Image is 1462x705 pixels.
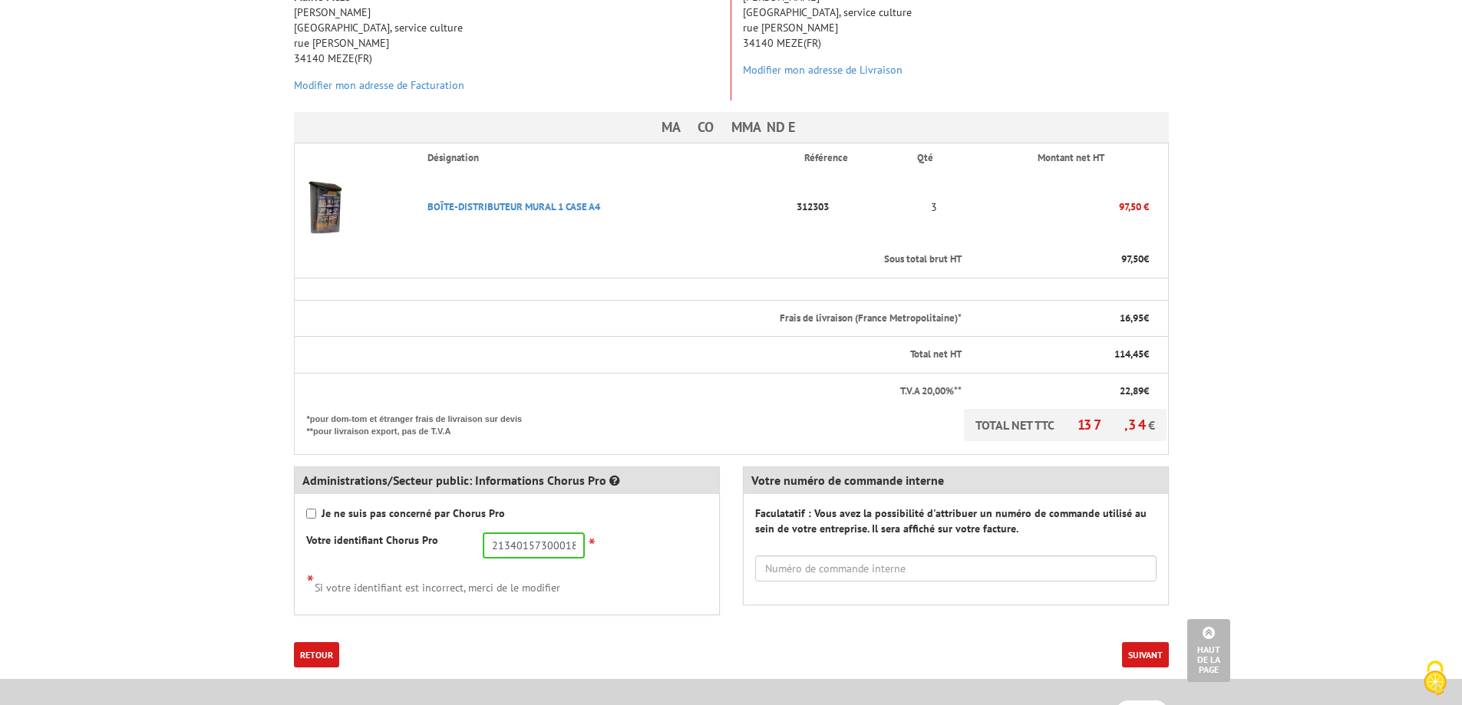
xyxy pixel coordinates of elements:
th: Frais de livraison (France Metropolitaine)* [294,300,963,337]
p: € [975,384,1149,399]
label: Votre identifiant Chorus Pro [306,532,438,548]
button: Suivant [1122,642,1169,667]
img: BOîTE-DISTRIBUTEUR MURAL 1 CASE A4 [295,176,356,238]
span: 16,95 [1120,311,1144,324]
th: Sous total brut HT [294,242,963,278]
p: TOTAL NET TTC € [964,409,1167,441]
th: Référence [792,143,905,173]
th: Désignation [415,143,792,173]
input: Numéro de commande interne [755,555,1157,581]
div: Administrations/Secteur public: Informations Chorus Pro [295,467,719,494]
div: Votre numéro de commande interne [744,467,1168,494]
p: € [975,252,1149,267]
a: Modifier mon adresse de Livraison [743,63,903,77]
p: € [975,311,1149,326]
th: Qté [905,143,963,173]
h3: Ma commande [294,112,1169,143]
span: 137,34 [1078,416,1148,433]
a: Modifier mon adresse de Facturation [294,78,464,92]
th: Total net HT [294,337,963,374]
p: Montant net HT [975,151,1167,166]
p: *pour dom-tom et étranger frais de livraison sur devis **pour livraison export, pas de T.V.A [307,409,537,437]
img: Cookies (fenêtre modale) [1416,659,1454,697]
a: BOîTE-DISTRIBUTEUR MURAL 1 CASE A4 [427,200,600,213]
p: 97,50 € [963,193,1149,220]
span: 97,50 [1121,252,1144,265]
p: 312303 [792,193,905,220]
strong: Je ne suis pas concerné par Chorus Pro [322,506,505,520]
input: Je ne suis pas concerné par Chorus Pro [306,509,316,519]
p: T.V.A 20,00%** [307,384,962,399]
td: 3 [905,173,963,242]
span: 114,45 [1114,348,1144,361]
span: 22,89 [1120,384,1144,397]
a: Retour [294,642,339,667]
a: Haut de la page [1187,619,1230,682]
label: Faculatatif : Vous avez la possibilité d'attribuer un numéro de commande utilisé au sein de votre... [755,506,1157,536]
p: € [975,348,1149,362]
button: Cookies (fenêtre modale) [1408,653,1462,705]
div: Si votre identifiant est incorrect, merci de le modifier [306,570,708,595]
